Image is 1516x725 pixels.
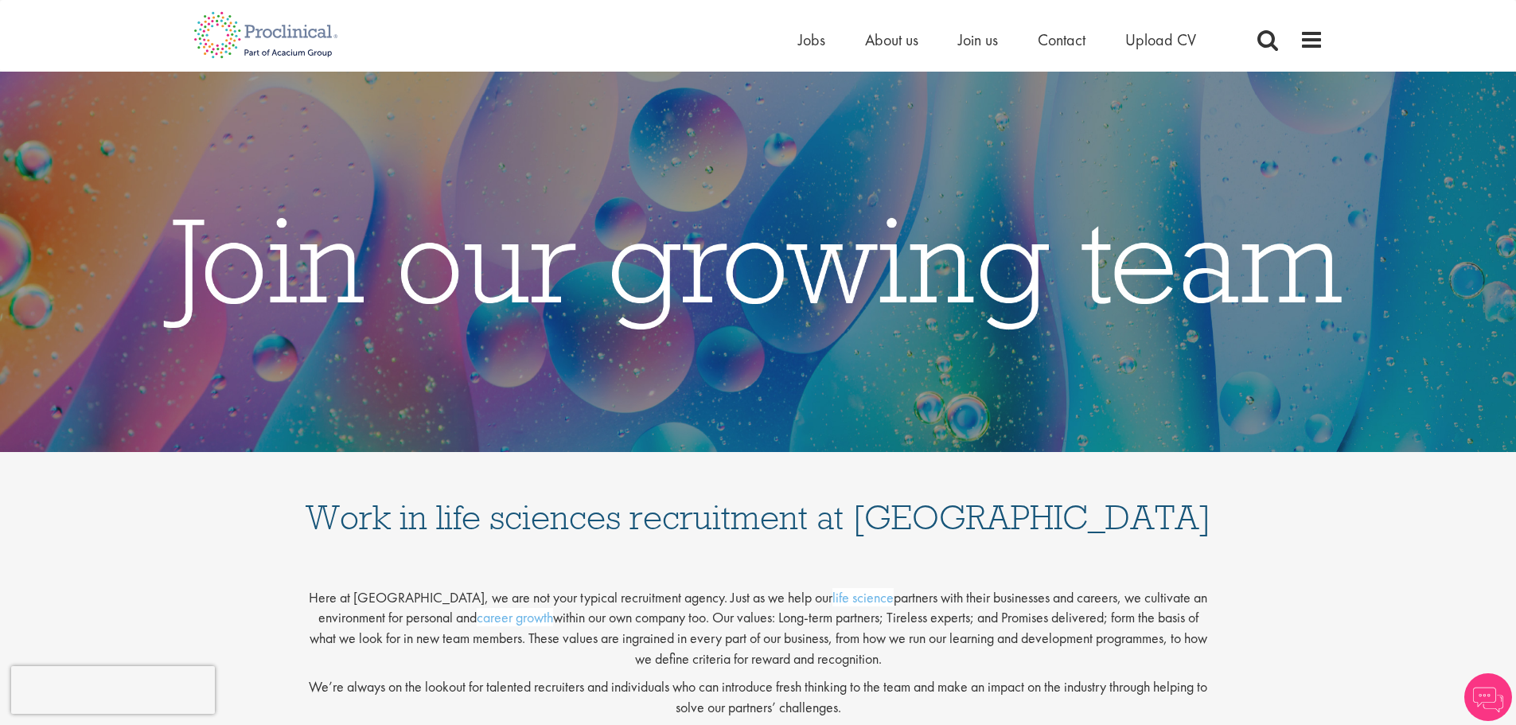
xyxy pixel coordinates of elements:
img: Chatbot [1464,673,1512,721]
a: Join us [958,29,998,50]
a: career growth [477,608,553,626]
p: We’re always on the lookout for talented recruiters and individuals who can introduce fresh think... [305,676,1212,717]
a: Jobs [798,29,825,50]
p: Here at [GEOGRAPHIC_DATA], we are not your typical recruitment agency. Just as we help our partne... [305,575,1212,669]
h1: Work in life sciences recruitment at [GEOGRAPHIC_DATA] [305,468,1212,535]
a: About us [865,29,918,50]
a: life science [832,588,894,606]
a: Contact [1038,29,1085,50]
iframe: reCAPTCHA [11,666,215,714]
a: Upload CV [1125,29,1196,50]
